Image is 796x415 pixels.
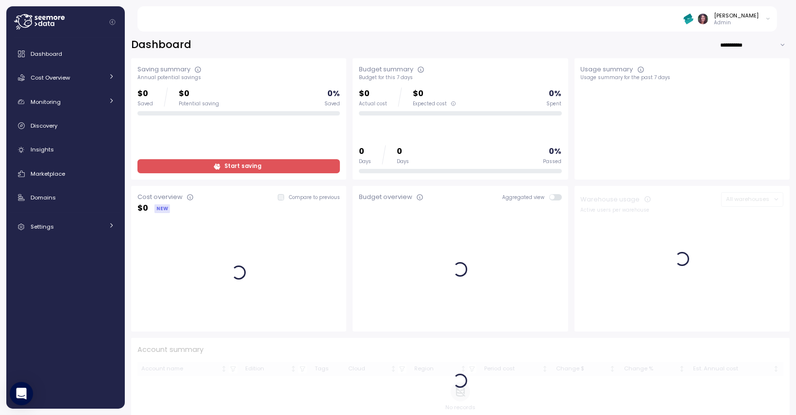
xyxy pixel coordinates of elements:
[10,44,121,64] a: Dashboard
[131,38,191,52] h2: Dashboard
[137,202,148,215] p: $ 0
[106,18,119,26] button: Collapse navigation
[154,204,170,213] div: NEW
[10,188,121,207] a: Domains
[359,158,371,165] div: Days
[359,87,387,100] p: $0
[10,116,121,135] a: Discovery
[397,145,409,158] p: 0
[327,87,340,100] p: 0 %
[137,74,340,81] div: Annual potential savings
[714,19,759,26] p: Admin
[137,65,190,74] div: Saving summary
[359,74,561,81] div: Budget for this 7 days
[179,100,219,107] div: Potential saving
[683,14,694,24] img: 6732f606e2646a5b535b1927.PNG
[31,98,61,106] span: Monitoring
[137,100,153,107] div: Saved
[714,12,759,19] div: [PERSON_NAME]
[137,87,153,100] p: $0
[10,68,121,87] a: Cost Overview
[698,14,708,24] img: ACg8ocLDuIZlR5f2kIgtapDwVC7yp445s3OgbrQTIAV7qYj8P05r5pI=s96-c
[10,217,121,236] a: Settings
[10,140,121,160] a: Insights
[137,159,340,173] a: Start saving
[413,87,456,100] p: $0
[549,145,562,158] p: 0 %
[581,65,633,74] div: Usage summary
[31,146,54,153] span: Insights
[289,194,340,201] p: Compare to previous
[31,223,54,231] span: Settings
[10,92,121,112] a: Monitoring
[179,87,219,100] p: $0
[359,192,412,202] div: Budget overview
[581,74,783,81] div: Usage summary for the past 7 days
[10,382,33,405] div: Open Intercom Messenger
[31,122,57,130] span: Discovery
[224,160,261,173] span: Start saving
[31,170,65,178] span: Marketplace
[549,87,562,100] p: 0 %
[359,100,387,107] div: Actual cost
[31,50,62,58] span: Dashboard
[413,100,447,107] span: Expected cost
[359,65,413,74] div: Budget summary
[324,100,340,107] div: Saved
[137,192,183,202] div: Cost overview
[502,194,549,200] span: Aggregated view
[31,74,70,82] span: Cost Overview
[397,158,409,165] div: Days
[10,164,121,183] a: Marketplace
[31,194,56,201] span: Domains
[547,100,562,107] div: Spent
[543,158,562,165] div: Passed
[359,145,371,158] p: 0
